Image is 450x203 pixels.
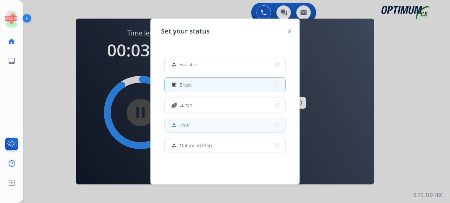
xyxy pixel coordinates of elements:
span: Set your status [161,27,210,36]
mat-icon: how_to_reg [171,62,177,67]
mat-icon: home [8,37,16,45]
p: 0.20.1027RC [413,191,443,199]
span: Available [180,61,197,68]
mat-icon: fastfood [171,102,177,108]
img: close-button [288,30,291,33]
button: Outbound Prep [165,138,285,153]
mat-icon: how_to_reg [171,122,177,128]
button: Email [165,118,285,132]
button: Available [165,57,285,72]
mat-icon: free_breakfast [171,82,177,88]
button: Break [165,78,285,92]
span: Break [180,81,192,88]
span: Email [180,122,191,129]
button: Lunch [165,98,285,112]
mat-icon: how_to_reg [171,143,177,148]
span: Outbound Prep [180,142,212,149]
mat-icon: inbox [8,57,16,65]
span: Lunch [180,101,192,108]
